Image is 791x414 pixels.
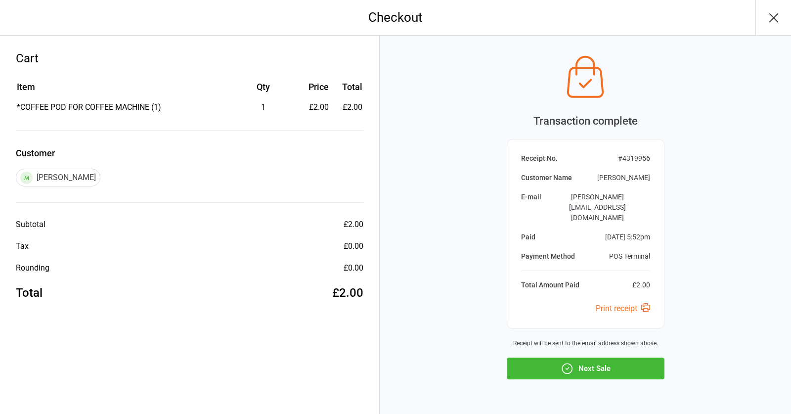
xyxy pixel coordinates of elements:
[333,80,362,100] th: Total
[344,219,363,230] div: £2.00
[344,262,363,274] div: £0.00
[507,113,664,129] div: Transaction complete
[507,358,664,379] button: Next Sale
[521,232,535,242] div: Paid
[16,262,49,274] div: Rounding
[16,219,45,230] div: Subtotal
[521,192,541,223] div: E-mail
[297,80,328,93] div: Price
[521,173,572,183] div: Customer Name
[17,102,161,112] span: *COFFEE POD FOR COFFEE MACHINE (1)
[597,173,650,183] div: [PERSON_NAME]
[507,339,664,348] div: Receipt will be sent to the email address shown above.
[521,251,575,262] div: Payment Method
[231,80,297,100] th: Qty
[609,251,650,262] div: POS Terminal
[16,169,100,186] div: [PERSON_NAME]
[344,240,363,252] div: £0.00
[332,284,363,302] div: £2.00
[16,146,363,160] label: Customer
[231,101,297,113] div: 1
[521,153,558,164] div: Receipt No.
[17,80,230,100] th: Item
[618,153,650,164] div: # 4319956
[16,240,29,252] div: Tax
[521,280,579,290] div: Total Amount Paid
[632,280,650,290] div: £2.00
[596,304,650,313] a: Print receipt
[333,101,362,113] td: £2.00
[297,101,328,113] div: £2.00
[16,49,363,67] div: Cart
[545,192,650,223] div: [PERSON_NAME][EMAIL_ADDRESS][DOMAIN_NAME]
[16,284,43,302] div: Total
[605,232,650,242] div: [DATE] 5:52pm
